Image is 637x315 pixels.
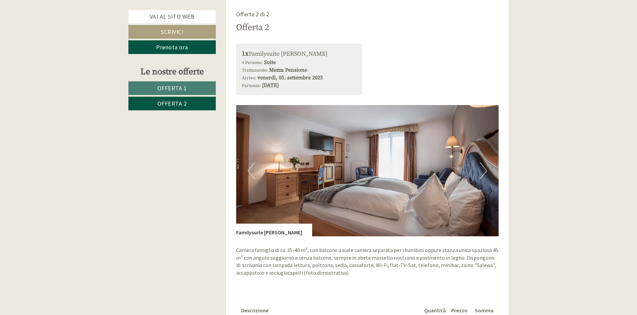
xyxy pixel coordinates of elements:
[269,67,307,73] b: Mezza Pensione
[157,100,187,107] span: Offerta 2
[228,174,263,187] button: Invia
[236,224,312,236] div: Familysuite [PERSON_NAME]
[236,21,269,34] div: Offerta 2
[242,68,268,73] small: Trattamento:
[10,32,98,37] small: 15:28
[236,246,499,277] p: Camera famiglia di ca. 35-40 m², con balcone a sud e camera separata per i bambini oppure stanza ...
[248,162,255,179] button: Previous
[236,10,269,18] span: Offerta 2 di 2
[264,59,276,66] b: Suite
[128,10,216,23] a: Vai al sito web
[242,60,263,66] small: 4 Persone:
[242,83,261,89] small: Partenza:
[157,84,187,92] span: Offerta 1
[242,75,256,81] small: Arrivo:
[128,25,216,39] a: Scrivici
[10,19,98,25] div: [GEOGRAPHIC_DATA]
[242,49,357,59] div: Familysuite [PERSON_NAME]
[128,66,216,78] div: Le nostre offerte
[480,162,487,179] button: Next
[242,50,249,58] b: 1x
[5,18,101,38] div: Buon giorno, come possiamo aiutarla?
[236,105,499,236] img: image
[128,40,216,54] a: Prenota ora
[119,5,144,16] div: lunedì
[257,74,323,81] b: venerdì, 05. settembre 2025
[262,82,279,89] b: [DATE]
